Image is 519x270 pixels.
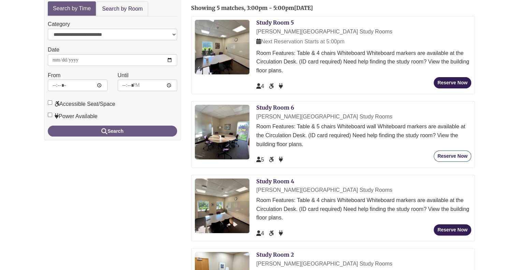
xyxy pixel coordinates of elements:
span: Accessible Seat/Space [269,230,275,236]
button: Reserve Now [434,151,471,162]
label: Power Available [48,112,98,121]
a: Study Room 2 [256,251,294,258]
span: Power Available [279,157,283,162]
span: The capacity of this space [256,157,264,162]
label: Date [48,45,59,54]
span: Power Available [279,230,283,236]
input: Accessible Seat/Space [48,100,52,105]
button: Reserve Now [434,224,471,236]
span: The capacity of this space [256,230,264,236]
div: [PERSON_NAME][GEOGRAPHIC_DATA] Study Rooms [256,186,471,195]
img: Study Room 5 [195,20,249,74]
h2: Showing 5 matches [191,5,475,11]
a: Study Room 5 [256,19,294,26]
img: Study Room 4 [195,179,249,233]
div: Room Features: Table & 5 chairs Whiteboard wall Whiteboard markers are available at the Circulati... [256,122,471,148]
img: Study Room 6 [195,105,249,159]
label: Category [48,20,70,29]
a: Study Room 6 [256,104,294,111]
span: , 3:00pm - 5:00pm[DATE] [244,4,313,11]
label: Accessible Seat/Space [48,100,115,109]
span: Next Reservation Starts at 5:00pm [256,39,345,44]
button: Reserve Now [434,77,471,88]
div: [PERSON_NAME][GEOGRAPHIC_DATA] Study Rooms [256,259,471,268]
a: Study Room 4 [256,178,294,185]
input: Power Available [48,113,52,117]
span: Power Available [279,83,283,89]
div: Room Features: Table & 4 chairs Whiteboard Whiteboard markers are available at the Circulation De... [256,196,471,222]
span: Accessible Seat/Space [269,83,275,89]
span: The capacity of this space [256,83,264,89]
div: Room Features: Table & 4 chairs Whiteboard Whiteboard markers are available at the Circulation De... [256,49,471,75]
label: From [48,71,60,80]
button: Search [48,126,177,137]
div: [PERSON_NAME][GEOGRAPHIC_DATA] Study Rooms [256,27,471,36]
label: Until [118,71,129,80]
a: Search by Room [97,1,148,17]
div: [PERSON_NAME][GEOGRAPHIC_DATA] Study Rooms [256,112,471,121]
a: Search by Time [48,1,96,16]
span: Accessible Seat/Space [269,157,275,162]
